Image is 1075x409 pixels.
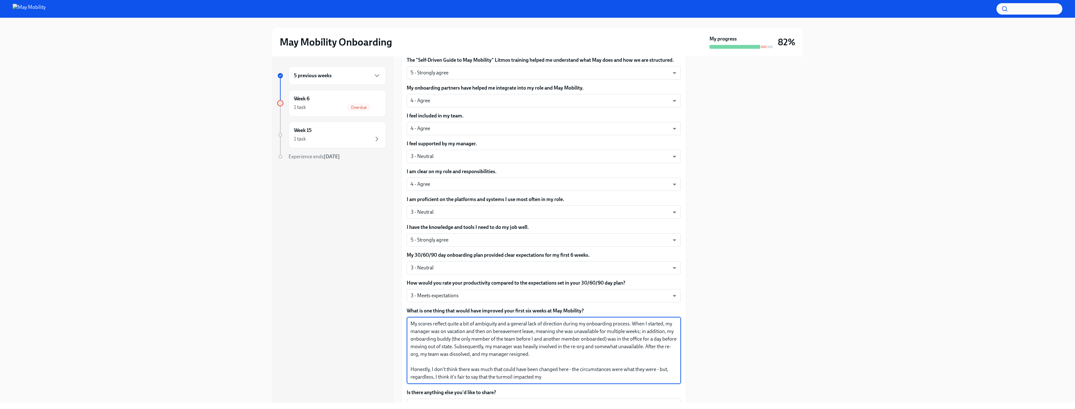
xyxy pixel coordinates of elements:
[407,94,681,107] div: 4 - Agree
[277,122,386,148] a: Week 151 task
[407,233,681,247] div: 5 - Strongly agree
[407,224,681,231] label: I have the knowledge and tools I need to do my job well.
[407,205,681,219] div: 3 - Neutral
[324,154,340,160] strong: [DATE]
[294,135,306,142] div: 1 task
[407,178,681,191] div: 4 - Agree
[289,154,340,160] span: Experience ends
[277,90,386,116] a: Week 61 taskOverdue
[294,104,306,111] div: 1 task
[407,196,681,203] label: I am proficient on the platforms and systems I use most often in my role.
[294,95,309,102] h6: Week 6
[407,66,681,79] div: 5 - Strongly agree
[709,35,737,42] strong: My progress
[347,105,371,110] span: Overdue
[407,150,681,163] div: 3 - Neutral
[407,280,681,286] label: How would you rate your productivity compared to the expectations set in your 30/60/90 day plan?
[407,307,681,314] label: What is one thing that would have improved your first six weeks at May Mobility?
[289,66,386,85] div: 5 previous weeks
[407,289,681,302] div: 3 - Meets expectations
[13,4,46,14] img: May Mobility
[407,140,681,147] label: I feel supported by my manager.
[410,320,677,381] textarea: My scores reflect quite a bit of ambiguity and a general lack of direction during my onboarding p...
[407,252,681,259] label: My 30/60/90 day onboarding plan provided clear expectations for my first 6 weeks.
[407,261,681,274] div: 3 - Neutral
[407,122,681,135] div: 4 - Agree
[407,85,681,91] label: My onboarding partners have helped me integrate into my role and May Mobility.
[280,36,392,48] h2: May Mobility Onboarding
[407,168,681,175] label: I am clear on my role and responsibilities.
[407,57,681,64] label: The "Self-Driven Guide to May Mobility" Litmos training helped me understand what May does and ho...
[294,72,332,79] h6: 5 previous weeks
[294,127,312,134] h6: Week 15
[407,389,681,396] label: Is there anything else you'd like to share?
[407,112,681,119] label: I feel included in my team.
[778,36,795,48] h3: 82%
